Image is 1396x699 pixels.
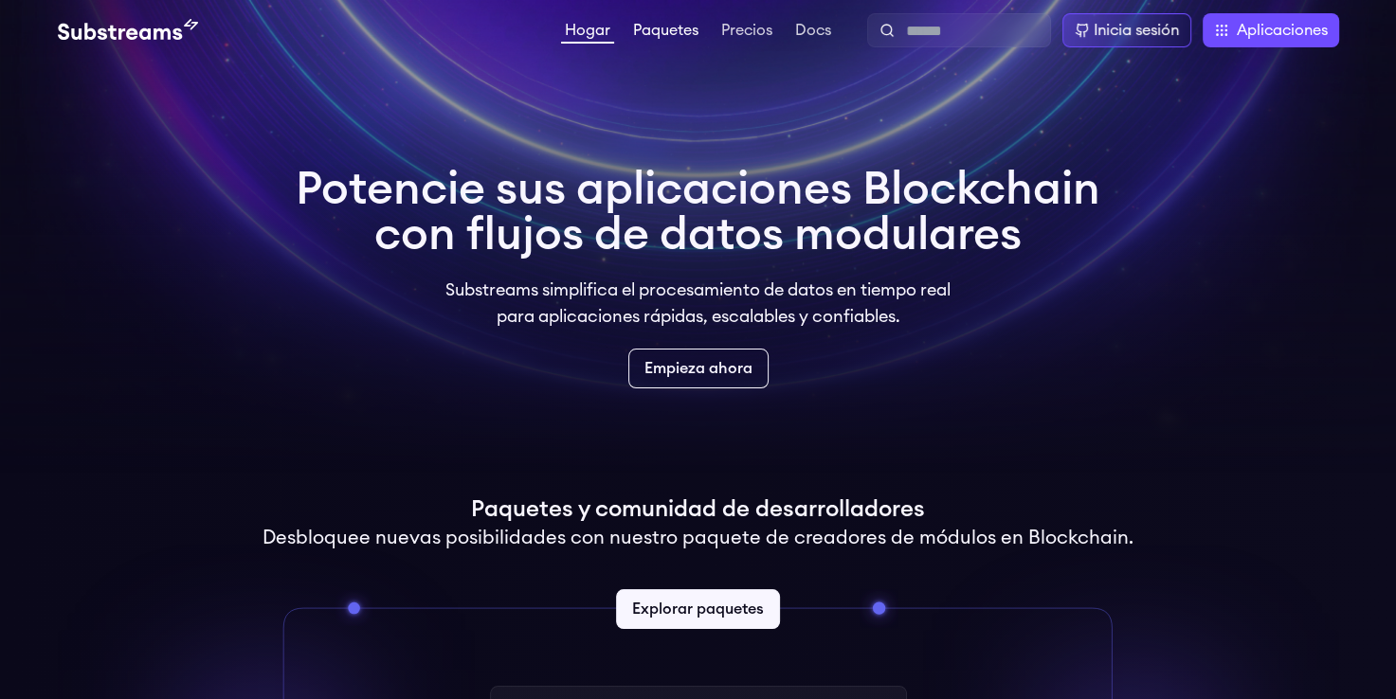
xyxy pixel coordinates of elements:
p: Substreams simplifica el procesamiento de datos en tiempo real para aplicaciones rápidas, escalab... [426,277,971,330]
h2: Desbloquee nuevas posibilidades con nuestro paquete de creadores de módulos en Blockchain. [263,525,1133,551]
span: Aplicaciones [1237,19,1328,42]
h1: Potencie sus aplicaciones Blockchain con flujos de datos modulares [274,167,1123,258]
a: Paquetes [629,23,702,42]
a: Explorar paquetes [616,589,780,629]
h1: Paquetes y comunidad de desarrolladores [471,494,925,525]
img: Logotipo de Substream [58,19,198,42]
div: Inicia sesión [1094,19,1179,42]
a: Precios [717,23,776,42]
a: Hogar [561,23,614,44]
a: Empieza ahora [628,349,769,388]
a: Inicia sesión [1062,13,1191,47]
a: Docs [791,23,835,42]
